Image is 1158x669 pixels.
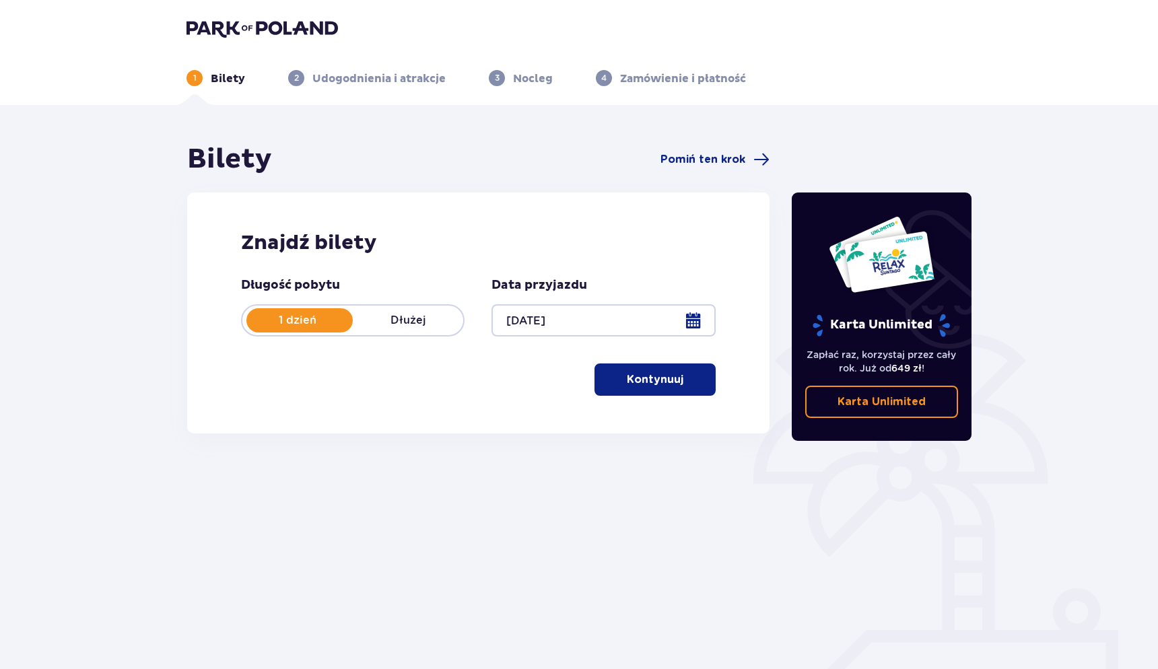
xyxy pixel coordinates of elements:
[596,70,746,86] div: 4Zamówienie i płatność
[294,72,299,84] p: 2
[495,72,500,84] p: 3
[353,313,463,328] p: Dłużej
[627,372,683,387] p: Kontynuuj
[489,70,553,86] div: 3Nocleg
[187,143,272,176] h1: Bilety
[312,71,446,86] p: Udogodnienia i atrakcje
[660,152,745,167] span: Pomiń ten krok
[620,71,746,86] p: Zamówienie i płatność
[660,151,770,168] a: Pomiń ten krok
[491,277,587,293] p: Data przyjazdu
[601,72,607,84] p: 4
[288,70,446,86] div: 2Udogodnienia i atrakcje
[805,386,959,418] a: Karta Unlimited
[513,71,553,86] p: Nocleg
[241,230,716,256] h2: Znajdź bilety
[828,215,935,293] img: Dwie karty całoroczne do Suntago z napisem 'UNLIMITED RELAX', na białym tle z tropikalnymi liśćmi...
[211,71,245,86] p: Bilety
[193,72,197,84] p: 1
[805,348,959,375] p: Zapłać raz, korzystaj przez cały rok. Już od !
[891,363,922,374] span: 649 zł
[811,314,951,337] p: Karta Unlimited
[241,277,340,293] p: Długość pobytu
[186,19,338,38] img: Park of Poland logo
[242,313,353,328] p: 1 dzień
[838,394,926,409] p: Karta Unlimited
[186,70,245,86] div: 1Bilety
[594,363,716,396] button: Kontynuuj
